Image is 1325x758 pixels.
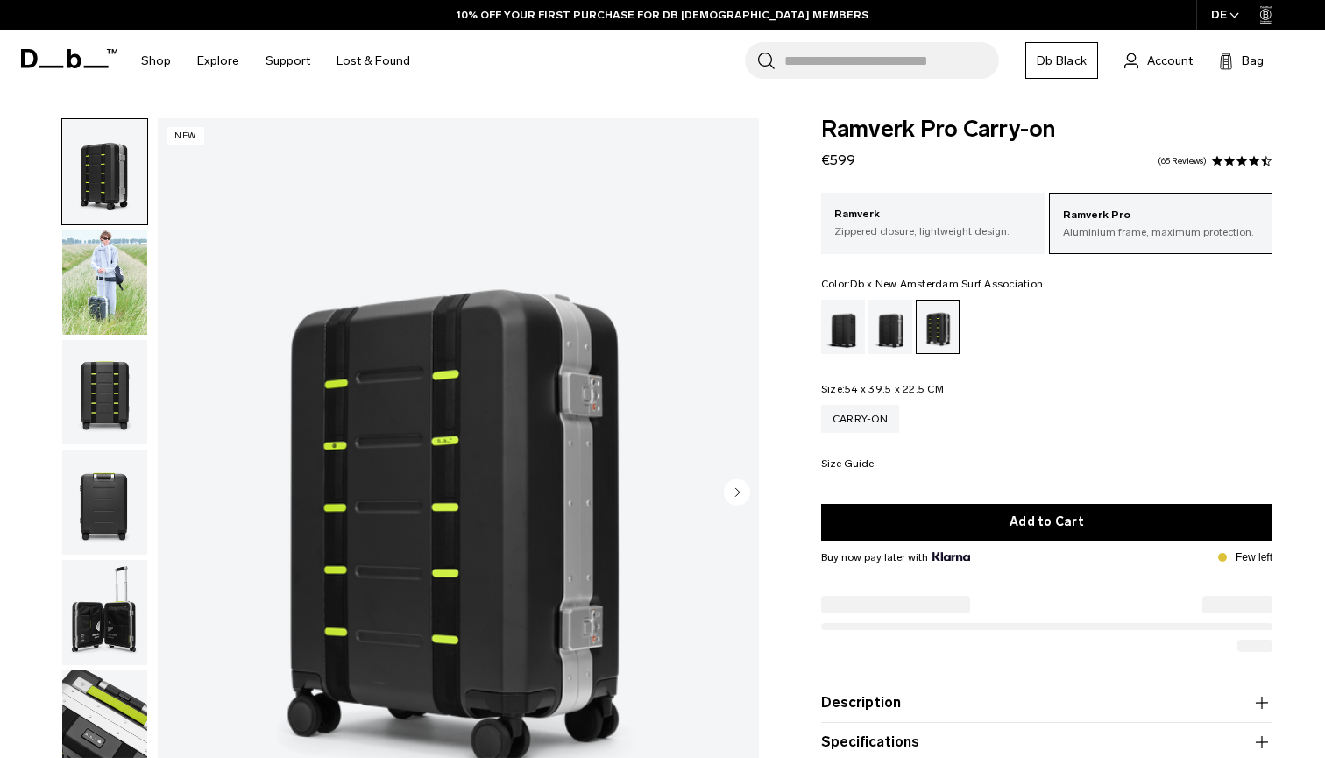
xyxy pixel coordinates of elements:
[1158,157,1207,166] a: 65 reviews
[62,230,147,335] img: Ramverk Pro Carry-on Db x New Amsterdam Surf Association
[821,152,855,168] span: €599
[167,127,204,145] p: New
[1242,52,1264,70] span: Bag
[1124,50,1193,71] a: Account
[1147,52,1193,70] span: Account
[1219,50,1264,71] button: Bag
[1025,42,1098,79] a: Db Black
[61,559,148,666] button: Ramverk Pro Carry-on Db x New Amsterdam Surf Association
[141,30,171,92] a: Shop
[821,692,1272,713] button: Description
[821,504,1272,541] button: Add to Cart
[61,229,148,336] button: Ramverk Pro Carry-on Db x New Amsterdam Surf Association
[821,458,874,471] button: Size Guide
[266,30,310,92] a: Support
[821,279,1043,289] legend: Color:
[724,478,750,508] button: Next slide
[62,119,147,224] img: Ramverk Pro Carry-on Db x New Amsterdam Surf Association
[62,450,147,555] img: Ramverk Pro Carry-on Db x New Amsterdam Surf Association
[932,552,970,561] img: {"height" => 20, "alt" => "Klarna"}
[61,339,148,446] button: Ramverk Pro Carry-on Db x New Amsterdam Surf Association
[821,300,865,354] a: Black Out
[850,278,1043,290] span: Db x New Amsterdam Surf Association
[61,118,148,225] button: Ramverk Pro Carry-on Db x New Amsterdam Surf Association
[845,383,944,395] span: 54 x 39.5 x 22.5 CM
[834,206,1031,223] p: Ramverk
[457,7,868,23] a: 10% OFF YOUR FIRST PURCHASE FOR DB [DEMOGRAPHIC_DATA] MEMBERS
[821,549,970,565] span: Buy now pay later with
[61,449,148,556] button: Ramverk Pro Carry-on Db x New Amsterdam Surf Association
[821,405,899,433] a: Carry-on
[868,300,912,354] a: Silver
[821,384,944,394] legend: Size:
[821,732,1272,753] button: Specifications
[62,340,147,445] img: Ramverk Pro Carry-on Db x New Amsterdam Surf Association
[821,118,1272,141] span: Ramverk Pro Carry-on
[834,223,1031,239] p: Zippered closure, lightweight design.
[1236,549,1272,565] p: Few left
[197,30,239,92] a: Explore
[821,193,1045,252] a: Ramverk Zippered closure, lightweight design.
[916,300,960,354] a: Db x New Amsterdam Surf Association
[1063,224,1258,240] p: Aluminium frame, maximum protection.
[128,30,423,92] nav: Main Navigation
[1063,207,1258,224] p: Ramverk Pro
[337,30,410,92] a: Lost & Found
[62,560,147,665] img: Ramverk Pro Carry-on Db x New Amsterdam Surf Association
